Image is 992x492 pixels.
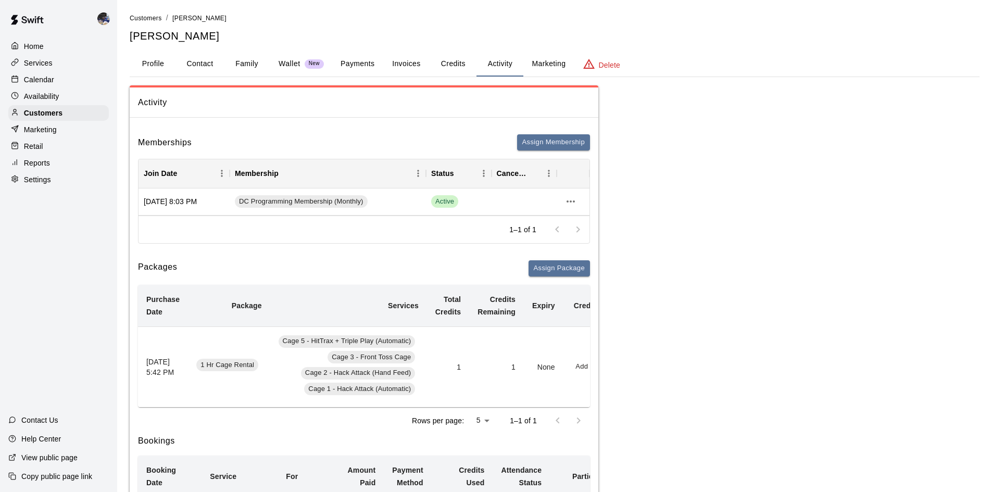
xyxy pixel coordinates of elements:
div: Cancel Date [497,159,527,188]
p: Retail [24,141,43,152]
h6: Packages [138,260,177,276]
button: Invoices [383,52,430,77]
p: View public page [21,452,78,463]
button: Menu [410,166,426,181]
b: Total Credits [435,295,461,316]
p: Settings [24,174,51,185]
button: Family [223,52,270,77]
button: Menu [541,166,557,181]
div: Status [426,159,492,188]
span: DC Programming Membership (Monthly) [235,197,368,207]
p: Rows per page: [412,415,464,426]
p: Services [24,58,53,68]
td: None [524,326,563,407]
h6: Memberships [138,136,192,149]
div: Join Date [139,159,230,188]
p: Help Center [21,434,61,444]
b: Expiry [532,301,555,310]
b: Payment Method [392,466,423,487]
button: Credits [430,52,476,77]
b: Attendance Status [501,466,542,487]
button: Contact [177,52,223,77]
span: New [305,60,324,67]
th: [DATE] 5:42 PM [138,326,188,407]
span: Cage 1 - Hack Attack (Automatic) [304,384,415,394]
div: Status [431,159,454,188]
button: more actions [562,193,580,210]
p: Wallet [279,58,300,69]
a: Settings [8,172,109,187]
div: Kevin Chandler [95,8,117,29]
div: Customers [8,105,109,121]
b: Services [388,301,419,310]
a: Customers [130,14,162,22]
span: Cage 2 - Hack Attack (Hand Feed) [301,368,416,378]
b: For [286,472,298,481]
b: Package [232,301,262,310]
div: 5 [468,413,493,428]
button: Marketing [523,52,574,77]
button: Assign Membership [517,134,590,150]
a: Availability [8,89,109,104]
div: basic tabs example [130,52,980,77]
div: [DATE] 8:03 PM [139,188,230,216]
span: Cage 3 - Front Toss Cage [328,352,415,362]
a: Home [8,39,109,54]
p: Availability [24,91,59,102]
p: Calendar [24,74,54,85]
a: Marketing [8,122,109,137]
button: Sort [526,166,541,181]
div: Join Date [144,159,177,188]
span: Activity [138,96,590,109]
button: Menu [476,166,492,181]
a: DC Programming Membership (Monthly) [235,195,371,208]
td: 1 [427,326,469,407]
a: Services [8,55,109,71]
p: 1–1 of 1 [510,415,537,426]
b: Booking Date [146,466,176,487]
img: Kevin Chandler [97,12,110,25]
button: Assign Package [529,260,590,276]
button: Sort [177,166,192,181]
a: 1 Hr Cage Rental [196,362,261,370]
b: Credits Remaining [478,295,516,316]
p: Customers [24,108,62,118]
button: Add [572,359,593,375]
b: Participating Staff [572,472,636,481]
b: Amount Paid [348,466,376,487]
p: 1–1 of 1 [509,224,536,235]
li: / [166,12,168,23]
p: Copy public page link [21,471,92,482]
p: Marketing [24,124,57,135]
button: Activity [476,52,523,77]
div: Membership [235,159,279,188]
p: Reports [24,158,50,168]
b: Credit Actions [574,301,624,310]
span: [PERSON_NAME] [172,15,227,22]
b: Credits Used [459,466,484,487]
button: Payments [332,52,383,77]
a: Retail [8,138,109,154]
div: Cancel Date [492,159,557,188]
h5: [PERSON_NAME] [130,29,980,43]
a: Reports [8,155,109,171]
td: 1 [469,326,524,407]
p: Contact Us [21,415,58,425]
button: Sort [454,166,469,181]
nav: breadcrumb [130,12,980,24]
h6: Bookings [138,434,590,448]
button: Menu [214,166,230,181]
b: Purchase Date [146,295,180,316]
table: simple table [138,285,633,407]
span: Active [431,195,458,208]
span: 1 Hr Cage Rental [196,360,258,370]
a: Calendar [8,72,109,87]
